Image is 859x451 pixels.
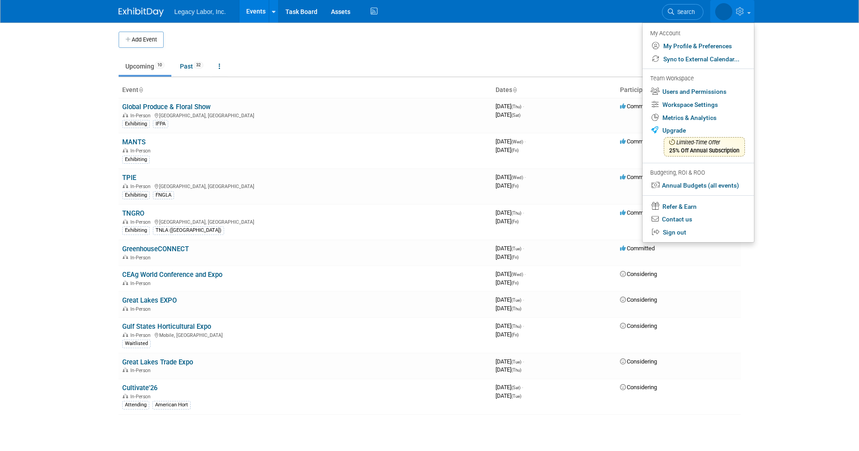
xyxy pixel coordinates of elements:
span: (Tue) [511,298,521,303]
div: TNLA ([GEOGRAPHIC_DATA]) [153,226,224,235]
a: Past32 [173,58,210,75]
div: Team Workspace [650,74,745,84]
span: - [523,245,524,252]
a: Sync to External Calendar... [643,53,754,66]
img: In-Person Event [123,394,128,398]
img: In-Person Event [123,332,128,337]
span: (Thu) [511,104,521,109]
img: In-Person Event [123,219,128,224]
div: Exhibiting [122,226,150,235]
button: Add Event [119,32,164,48]
span: (Fri) [511,148,519,153]
span: In-Person [130,148,153,154]
span: [DATE] [496,331,519,338]
a: Sign out [643,226,754,239]
span: Considering [620,384,657,391]
img: In-Person Event [123,184,128,188]
span: Considering [620,322,657,329]
span: 32 [193,62,203,69]
span: [DATE] [496,392,521,399]
a: Search [662,4,703,20]
span: (Tue) [511,246,521,251]
a: Sort by Start Date [512,86,517,93]
span: Considering [620,358,657,365]
a: GreenhouseCONNECT [122,245,189,253]
a: Workspace Settings [643,98,754,111]
a: TPIE [122,174,136,182]
span: Committed [620,138,655,145]
span: (Wed) [511,175,523,180]
img: In-Person Event [123,148,128,152]
span: (Fri) [511,255,519,260]
span: - [523,358,524,365]
span: (Fri) [511,332,519,337]
img: Taylor Williams [715,3,732,20]
span: (Tue) [511,359,521,364]
a: TNGRO [122,209,144,217]
span: [DATE] [496,111,520,118]
span: [DATE] [496,296,524,303]
div: American Hort [152,401,191,409]
span: [DATE] [496,138,526,145]
a: Annual Budgets (all events) [643,179,754,192]
span: [DATE] [496,279,519,286]
a: Refer & Earn [643,199,754,213]
span: (Wed) [511,139,523,144]
span: (Tue) [511,394,521,399]
div: [GEOGRAPHIC_DATA], [GEOGRAPHIC_DATA] [122,182,488,189]
span: (Wed) [511,272,523,277]
span: In-Person [130,219,153,225]
a: Global Produce & Floral Show [122,103,211,111]
span: [DATE] [496,103,524,110]
span: In-Person [130,255,153,261]
span: - [523,103,524,110]
span: 10 [155,62,165,69]
span: - [524,138,526,145]
a: Great Lakes Trade Expo [122,358,193,366]
span: [DATE] [496,209,524,216]
span: [DATE] [496,182,519,189]
a: Cultivate'26 [122,384,157,392]
img: In-Person Event [123,113,128,117]
span: [DATE] [496,305,521,312]
div: FNGLA [153,191,174,199]
a: Great Lakes EXPO [122,296,177,304]
span: (Sat) [511,385,520,390]
span: (Thu) [511,306,521,311]
span: (Thu) [511,368,521,373]
img: In-Person Event [123,368,128,372]
a: Contact us [643,213,754,226]
img: In-Person Event [123,255,128,259]
span: Committed [620,103,655,110]
span: Committed [620,209,655,216]
span: [DATE] [496,218,519,225]
span: Committed [620,174,655,180]
span: [DATE] [496,253,519,260]
div: Budgeting, ROI & ROO [650,168,745,178]
span: [DATE] [496,366,521,373]
span: Search [674,9,695,15]
span: In-Person [130,184,153,189]
span: - [524,271,526,277]
a: Upcoming10 [119,58,171,75]
span: In-Person [130,394,153,400]
span: [DATE] [496,322,524,329]
span: In-Person [130,281,153,286]
span: Committed [620,245,655,252]
span: 25% Off Annual Subscription [664,137,745,156]
div: Waitlisted [122,340,151,348]
span: [DATE] [496,384,523,391]
span: In-Person [130,332,153,338]
span: Legacy Labor, Inc. [175,8,226,15]
span: (Thu) [511,211,521,216]
span: - [522,384,523,391]
div: [GEOGRAPHIC_DATA], [GEOGRAPHIC_DATA] [122,218,488,225]
div: Attending [122,401,149,409]
span: (Fri) [511,281,519,285]
th: Dates [492,83,616,98]
span: (Thu) [511,324,521,329]
span: Limited-Time Offer [669,139,740,147]
a: Metrics & Analytics [643,111,754,124]
div: Exhibiting [122,191,150,199]
div: [GEOGRAPHIC_DATA], [GEOGRAPHIC_DATA] [122,111,488,119]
